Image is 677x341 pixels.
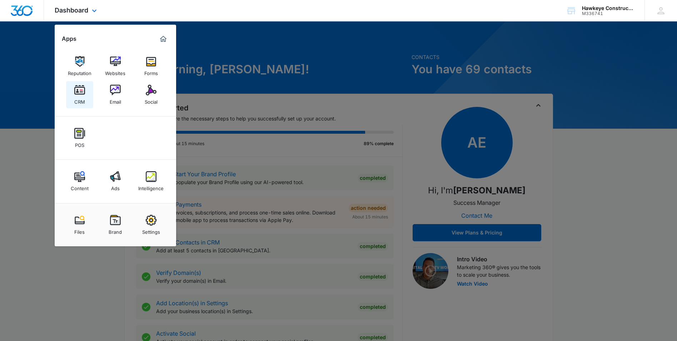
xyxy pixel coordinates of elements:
[110,95,121,105] div: Email
[158,33,169,45] a: Marketing 360® Dashboard
[138,81,165,108] a: Social
[582,11,634,16] div: account id
[55,6,88,14] span: Dashboard
[71,182,89,191] div: Content
[109,226,122,235] div: Brand
[66,168,93,195] a: Content
[105,67,125,76] div: Websites
[145,95,158,105] div: Social
[102,81,129,108] a: Email
[66,81,93,108] a: CRM
[102,53,129,80] a: Websites
[74,226,85,235] div: Files
[111,182,120,191] div: Ads
[144,67,158,76] div: Forms
[62,35,76,42] h2: Apps
[138,168,165,195] a: Intelligence
[66,124,93,152] a: POS
[74,95,85,105] div: CRM
[68,67,91,76] div: Reputation
[582,5,634,11] div: account name
[102,211,129,238] a: Brand
[66,53,93,80] a: Reputation
[142,226,160,235] div: Settings
[75,139,84,148] div: POS
[138,182,164,191] div: Intelligence
[102,168,129,195] a: Ads
[66,211,93,238] a: Files
[138,211,165,238] a: Settings
[138,53,165,80] a: Forms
